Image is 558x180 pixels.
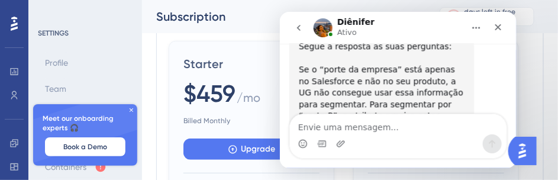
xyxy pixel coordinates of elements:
iframe: Intercom live chat [280,12,517,168]
div: SETTINGS [38,28,134,38]
span: / mo [237,89,260,111]
iframe: UserGuiding AI Assistant Launcher [508,133,544,169]
button: Profile [38,52,75,73]
span: Book a Demo [63,142,107,152]
div: Subscription [156,8,410,25]
span: Billed Monthly [183,116,320,126]
span: Upgrade [241,142,276,156]
button: Team [38,78,73,99]
button: Containers [38,156,114,178]
div: days left in free trial [465,7,530,26]
span: Starter [183,56,320,72]
span: Meet our onboarding experts 🎧 [43,114,128,133]
button: Book a Demo [45,137,125,156]
button: Upgrade [183,139,320,160]
span: $459 [183,77,236,110]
